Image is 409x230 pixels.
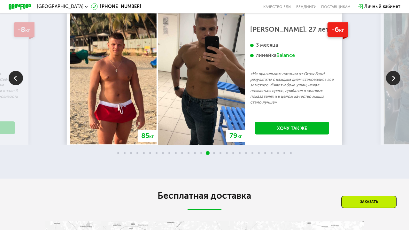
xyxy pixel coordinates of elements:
div: 3 месяца [250,42,334,48]
span: [GEOGRAPHIC_DATA] [37,4,83,9]
span: кг [237,134,242,139]
img: Slide right [386,71,400,85]
div: поставщикам [321,4,351,9]
span: кг [25,27,30,33]
a: Вендинги [296,4,317,9]
div: Заказать [341,196,397,208]
span: кг [339,27,344,33]
a: [PHONE_NUMBER] [91,3,141,10]
span: кг [149,134,154,139]
div: -6 [328,22,348,37]
h2: Бесплатная доставка [45,190,364,202]
div: 79 [226,130,246,142]
img: Slide left [9,71,23,85]
a: Качество еды [263,4,291,9]
div: [PERSON_NAME], 27 лет [250,27,334,33]
div: -8 [14,22,35,37]
a: Хочу так же [255,122,329,134]
div: Balance [276,52,295,58]
div: 85 [137,130,157,142]
div: линейка [250,52,334,58]
p: «На правильном питании от Grow Food результаты с каждым днем становились все заметнее. Живот и бо... [250,71,334,105]
div: Личный кабинет [364,3,400,10]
